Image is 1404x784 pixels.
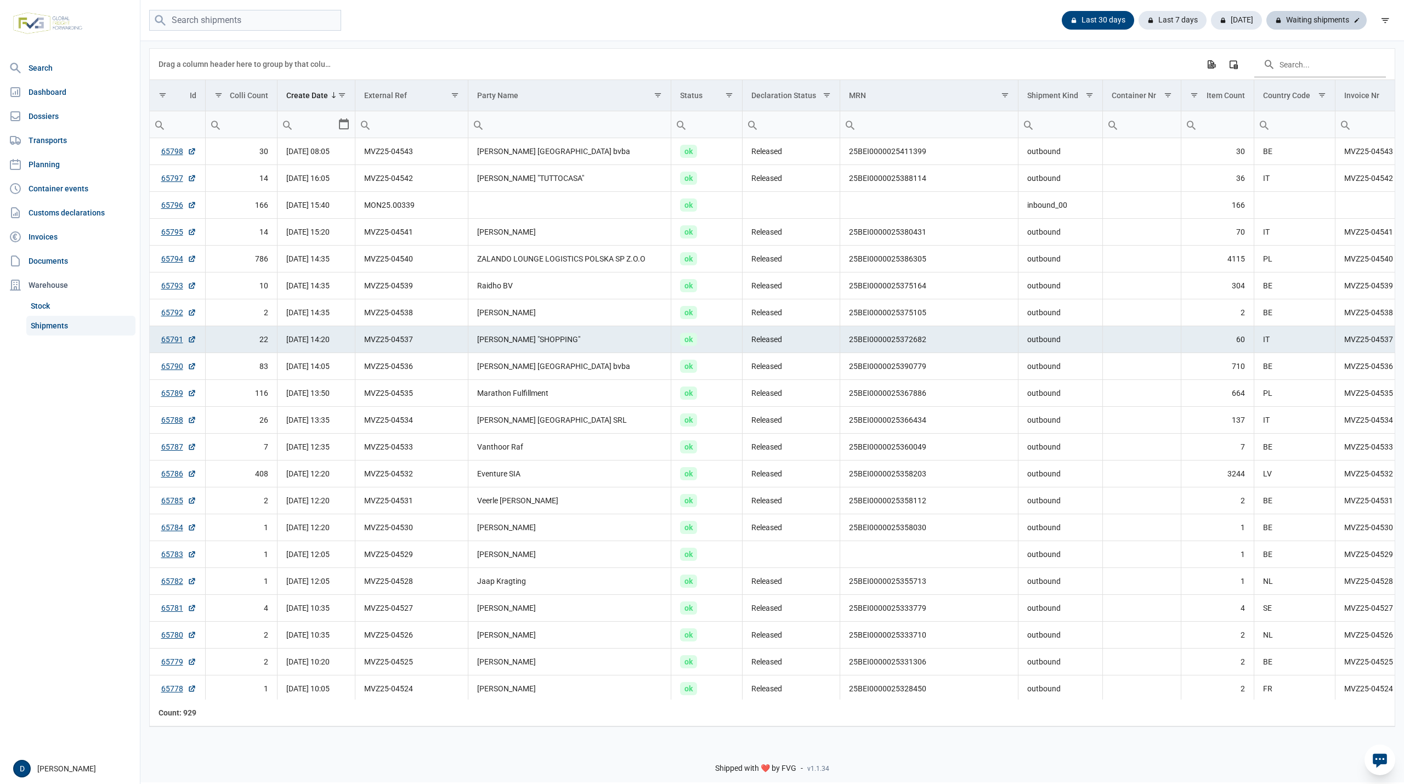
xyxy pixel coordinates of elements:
[743,380,840,407] td: Released
[840,111,1018,138] td: Filter cell
[150,49,1395,726] div: Data grid with 929 rows and 18 columns
[840,80,1018,111] td: Column MRN
[1018,111,1103,138] td: Filter cell
[1181,487,1254,514] td: 2
[205,487,278,514] td: 2
[1211,11,1262,30] div: [DATE]
[743,111,840,138] input: Filter cell
[468,80,671,111] td: Column Party Name
[1254,51,1386,77] input: Search in the data grid
[190,91,196,100] div: Id
[205,246,278,272] td: 786
[355,272,468,299] td: MVZ25-04539
[205,80,278,111] td: Column Colli Count
[161,603,196,613] a: 65781
[840,568,1018,595] td: 25BEI0000025355713
[355,434,468,461] td: MVZ25-04533
[158,91,167,99] span: Show filter options for column 'Id'
[161,683,196,694] a: 65778
[355,568,468,595] td: MVZ25-04528
[1103,111,1181,138] td: Filter cell
[205,192,278,219] td: 166
[1254,514,1335,541] td: BE
[278,111,355,138] td: Filter cell
[1181,568,1254,595] td: 1
[1266,11,1367,30] div: Waiting shipments
[1018,461,1103,487] td: outbound
[161,334,196,345] a: 65791
[1181,272,1254,299] td: 304
[671,111,691,138] div: Search box
[278,80,355,111] td: Column Create Date
[4,154,135,175] a: Planning
[205,649,278,675] td: 2
[840,219,1018,246] td: 25BEI0000025380431
[205,326,278,353] td: 22
[1018,487,1103,514] td: outbound
[840,246,1018,272] td: 25BEI0000025386305
[1018,80,1103,111] td: Column Shipment Kind
[355,111,375,138] div: Search box
[205,299,278,326] td: 2
[1103,111,1181,138] input: Filter cell
[468,487,671,514] td: Veerle [PERSON_NAME]
[743,111,762,138] div: Search box
[13,760,31,777] button: D
[355,353,468,380] td: MVZ25-04536
[743,514,840,541] td: Released
[205,165,278,192] td: 14
[1254,353,1335,380] td: BE
[355,80,468,111] td: Column External Ref
[1181,595,1254,622] td: 4
[743,568,840,595] td: Released
[468,165,671,192] td: [PERSON_NAME] "TUTTOCASA"
[840,111,1018,138] input: Filter cell
[158,55,335,73] div: Drag a column header here to group by that column
[161,146,196,157] a: 65798
[1181,622,1254,649] td: 2
[725,91,733,99] span: Show filter options for column 'Status'
[161,522,196,533] a: 65784
[743,461,840,487] td: Released
[743,595,840,622] td: Released
[1181,434,1254,461] td: 7
[26,296,135,316] a: Stock
[1375,10,1395,30] div: filter
[355,299,468,326] td: MVZ25-04538
[743,622,840,649] td: Released
[477,91,518,100] div: Party Name
[1018,541,1103,568] td: outbound
[1018,246,1103,272] td: outbound
[1018,138,1103,165] td: outbound
[468,461,671,487] td: Eventure SIA
[1018,675,1103,702] td: outbound
[743,138,840,165] td: Released
[1018,192,1103,219] td: inbound_00
[468,219,671,246] td: [PERSON_NAME]
[4,81,135,103] a: Dashboard
[840,595,1018,622] td: 25BEI0000025333779
[743,246,840,272] td: Released
[1254,380,1335,407] td: PL
[205,675,278,702] td: 1
[1018,568,1103,595] td: outbound
[205,407,278,434] td: 26
[1018,111,1103,138] input: Filter cell
[1224,54,1243,74] div: Column Chooser
[1018,595,1103,622] td: outbound
[355,219,468,246] td: MVZ25-04541
[468,675,671,702] td: [PERSON_NAME]
[205,434,278,461] td: 7
[1254,299,1335,326] td: BE
[205,622,278,649] td: 2
[840,165,1018,192] td: 25BEI0000025388114
[161,200,196,211] a: 65796
[1181,541,1254,568] td: 1
[1018,649,1103,675] td: outbound
[1018,434,1103,461] td: outbound
[1018,111,1038,138] div: Search box
[1254,434,1335,461] td: BE
[1181,675,1254,702] td: 2
[355,111,468,138] td: Filter cell
[4,202,135,224] a: Customs declarations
